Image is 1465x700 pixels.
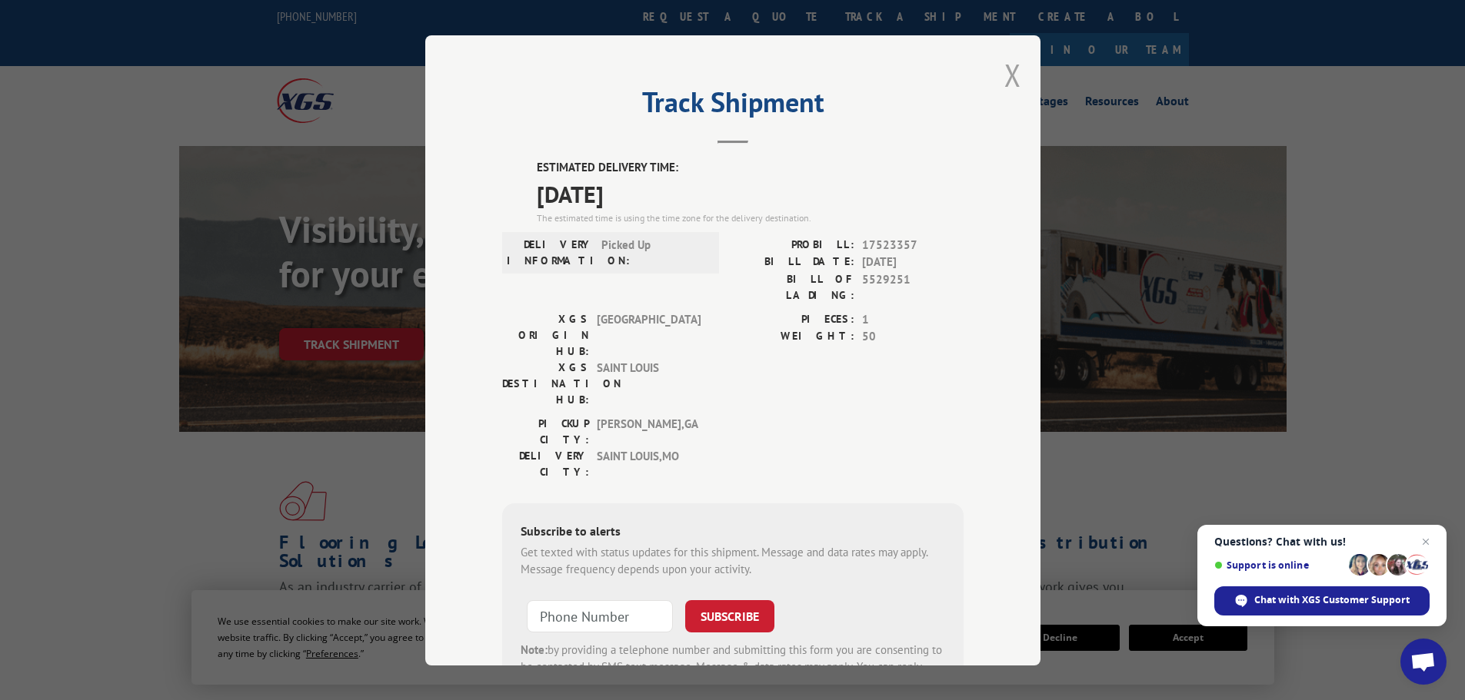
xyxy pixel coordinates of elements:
div: Get texted with status updates for this shipment. Message and data rates may apply. Message frequ... [521,543,945,578]
label: BILL OF LADING: [733,270,854,303]
span: Picked Up [601,236,705,268]
label: ESTIMATED DELIVERY TIME: [537,159,964,177]
h2: Track Shipment [502,91,964,121]
span: [DATE] [537,176,964,211]
span: 17523357 [862,236,964,254]
span: Support is online [1214,559,1343,571]
label: DELIVERY INFORMATION: [507,236,594,268]
span: [DATE] [862,254,964,271]
label: WEIGHT: [733,328,854,346]
span: [GEOGRAPHIC_DATA] [597,310,701,359]
label: XGS DESTINATION HUB: [502,359,589,407]
span: SAINT LOUIS [597,359,701,407]
label: PICKUP CITY: [502,415,589,447]
span: Chat with XGS Customer Support [1254,593,1410,607]
div: Open chat [1400,639,1447,685]
span: [PERSON_NAME] , GA [597,415,701,447]
span: Close chat [1417,532,1435,551]
label: PROBILL: [733,236,854,254]
span: 5529251 [862,270,964,303]
label: BILL DATE: [733,254,854,271]
span: 1 [862,310,964,328]
label: XGS ORIGIN HUB: [502,310,589,359]
label: DELIVERY CITY: [502,447,589,479]
span: SAINT LOUIS , MO [597,447,701,479]
div: The estimated time is using the time zone for the delivery destination. [537,211,964,224]
input: Phone Number [527,599,673,632]
div: by providing a telephone number and submitting this form you are consenting to be contacted by SM... [521,641,945,693]
span: Questions? Chat with us! [1214,536,1430,548]
button: SUBSCRIBE [685,599,774,632]
div: Chat with XGS Customer Support [1214,586,1430,615]
label: PIECES: [733,310,854,328]
div: Subscribe to alerts [521,521,945,543]
strong: Note: [521,642,548,656]
button: Close modal [1004,55,1021,95]
span: 50 [862,328,964,346]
